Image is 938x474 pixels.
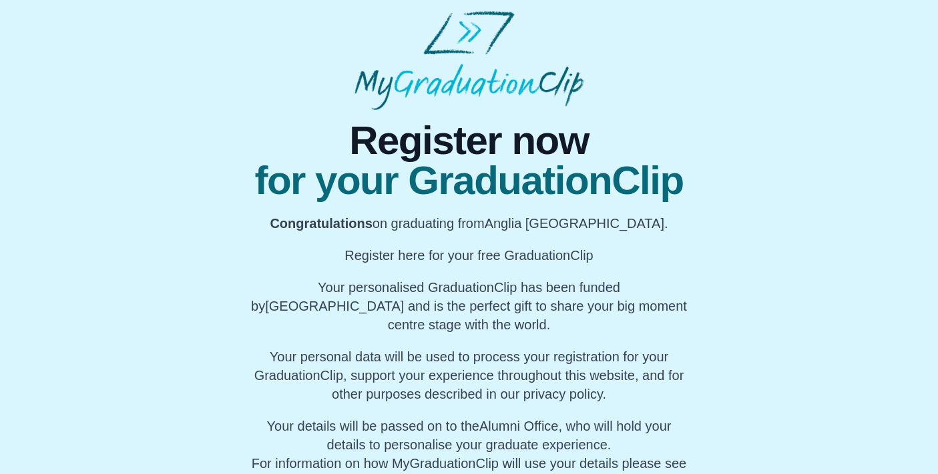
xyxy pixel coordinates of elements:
[250,214,688,233] p: on graduating from Anglia [GEOGRAPHIC_DATA].
[250,246,688,265] p: Register here for your free GraduationClip
[270,216,372,231] b: Congratulations
[479,419,559,433] span: Alumni Office
[267,419,672,452] span: Your details will be passed on to the , who will hold your details to personalise your graduate e...
[250,347,688,403] p: Your personal data will be used to process your registration for your GraduationClip, support you...
[355,11,583,110] img: MyGraduationClip
[250,161,688,201] span: for your GraduationClip
[250,121,688,161] span: Register now
[250,278,688,334] p: Your personalised GraduationClip has been funded by [GEOGRAPHIC_DATA] and is the perfect gift to ...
